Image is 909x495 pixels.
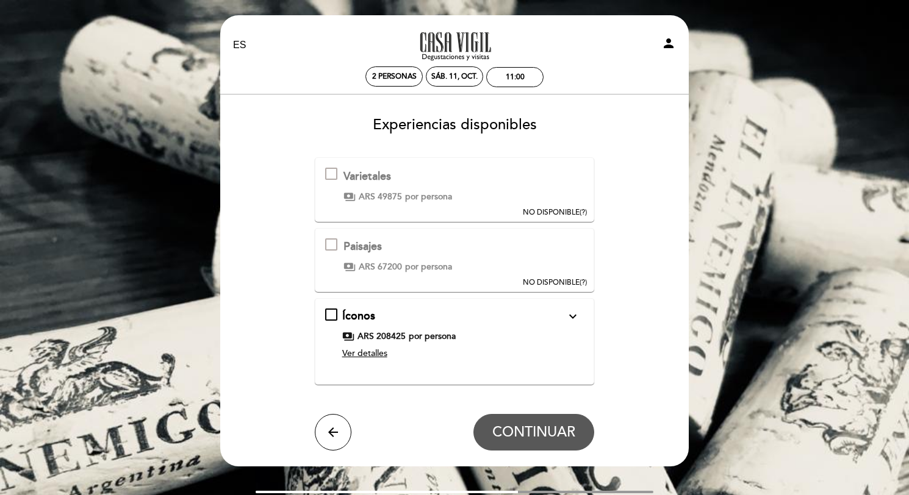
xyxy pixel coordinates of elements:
[342,309,375,322] span: Íconos
[492,424,575,441] span: CONTINUAR
[405,261,452,273] span: por persona
[342,348,387,358] span: Ver detalles
[325,308,584,365] md-checkbox: Íconos expand_more Una degustación pensada para la exclusividad, en donde a través de una cuidado...
[373,116,537,134] span: Experiencias disponibles
[343,169,452,185] div: Varietales
[342,330,354,343] span: payments
[409,330,456,343] span: por persona
[343,261,356,273] span: payments
[359,261,402,273] span: ARS 67200
[519,229,591,288] button: NO DISPONIBLE(?)
[315,414,351,450] button: arrow_back
[357,330,406,343] span: ARS 208425
[378,29,531,62] a: Casa Vigil - SÓLO Visitas y Degustaciones
[326,425,340,440] i: arrow_back
[661,36,676,55] button: person
[523,207,587,218] div: (?)
[519,158,591,218] button: NO DISPONIBLE(?)
[566,309,580,324] i: expand_more
[523,208,580,217] span: NO DISPONIBLE
[523,278,580,287] span: NO DISPONIBLE
[523,277,587,288] div: (?)
[372,72,417,81] span: 2 personas
[506,73,525,82] div: 11:00
[343,239,452,255] div: Paisajes
[473,414,594,450] button: CONTINUAR
[562,308,584,324] button: expand_more
[359,191,402,203] span: ARS 49875
[343,191,356,203] span: payments
[405,191,452,203] span: por persona
[431,72,478,81] div: sáb. 11, oct.
[661,36,676,51] i: person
